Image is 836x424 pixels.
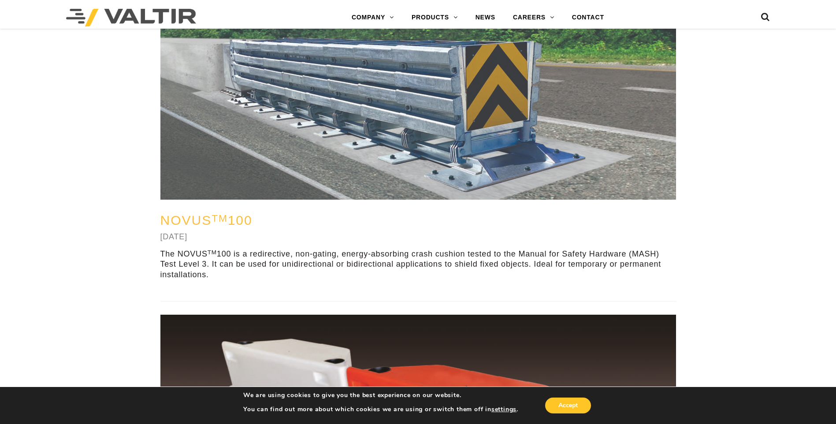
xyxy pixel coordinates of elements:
[160,213,253,227] a: NOVUSTM100
[563,9,613,26] a: CONTACT
[403,9,467,26] a: PRODUCTS
[160,249,676,280] p: The NOVUS 100 is a redirective, non-gating, energy-absorbing crash cushion tested to the Manual f...
[343,9,403,26] a: COMPANY
[243,405,518,413] p: You can find out more about which cookies we are using or switch them off in .
[491,405,516,413] button: settings
[160,232,187,241] a: [DATE]
[243,391,518,399] p: We are using cookies to give you the best experience on our website.
[504,9,563,26] a: CAREERS
[545,398,591,413] button: Accept
[212,213,228,224] sup: TM
[66,9,196,26] img: Valtir
[467,9,504,26] a: NEWS
[208,249,217,256] sup: TM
